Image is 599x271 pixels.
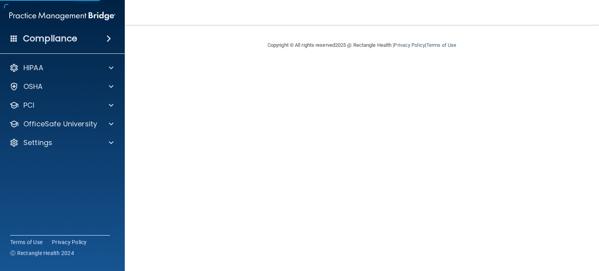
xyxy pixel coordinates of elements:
[23,82,43,91] p: OSHA
[220,33,504,58] div: Copyright © All rights reserved 2025 @ Rectangle Health | |
[426,42,456,48] a: Terms of Use
[23,101,34,110] p: PCI
[10,249,74,257] span: Ⓒ Rectangle Health 2024
[52,238,87,246] a: Privacy Policy
[23,63,43,73] p: HIPAA
[394,42,425,48] a: Privacy Policy
[10,238,43,246] a: Terms of Use
[9,119,113,129] a: OfficeSafe University
[9,101,113,110] a: PCI
[23,138,52,147] p: Settings
[9,63,113,73] a: HIPAA
[9,82,113,91] a: OSHA
[23,119,97,129] p: OfficeSafe University
[9,8,115,24] img: PMB logo
[9,138,113,147] a: Settings
[23,33,77,44] h4: Compliance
